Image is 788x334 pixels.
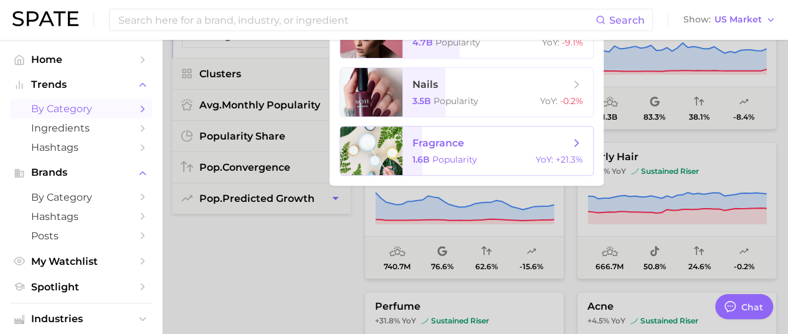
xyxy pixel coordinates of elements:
[412,95,431,107] span: 3.5b
[714,16,762,23] span: US Market
[556,154,583,165] span: +21.3%
[31,255,131,267] span: My Watchlist
[683,16,711,23] span: Show
[434,95,478,107] span: Popularity
[10,50,152,69] a: Home
[680,12,779,28] button: ShowUS Market
[10,118,152,138] a: Ingredients
[412,37,433,48] span: 4.7b
[10,163,152,182] button: Brands
[540,95,558,107] span: YoY :
[31,230,131,242] span: Posts
[31,281,131,293] span: Spotlight
[117,9,596,31] input: Search here for a brand, industry, or ingredient
[10,226,152,246] a: Posts
[31,122,131,134] span: Ingredients
[31,141,131,153] span: Hashtags
[412,137,464,149] span: fragrance
[412,154,430,165] span: 1.6b
[435,37,480,48] span: Popularity
[12,11,78,26] img: SPATE
[31,313,131,325] span: Industries
[31,167,131,178] span: Brands
[609,14,645,26] span: Search
[562,37,583,48] span: -9.1%
[31,79,131,90] span: Trends
[536,154,553,165] span: YoY :
[560,95,583,107] span: -0.2%
[31,103,131,115] span: by Category
[412,79,438,90] span: nails
[432,154,477,165] span: Popularity
[31,191,131,203] span: by Category
[10,75,152,94] button: Trends
[10,99,152,118] a: by Category
[31,54,131,65] span: Home
[10,138,152,157] a: Hashtags
[31,211,131,222] span: Hashtags
[10,188,152,207] a: by Category
[10,277,152,297] a: Spotlight
[10,252,152,271] a: My Watchlist
[10,207,152,226] a: Hashtags
[542,37,559,48] span: YoY :
[10,310,152,328] button: Industries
